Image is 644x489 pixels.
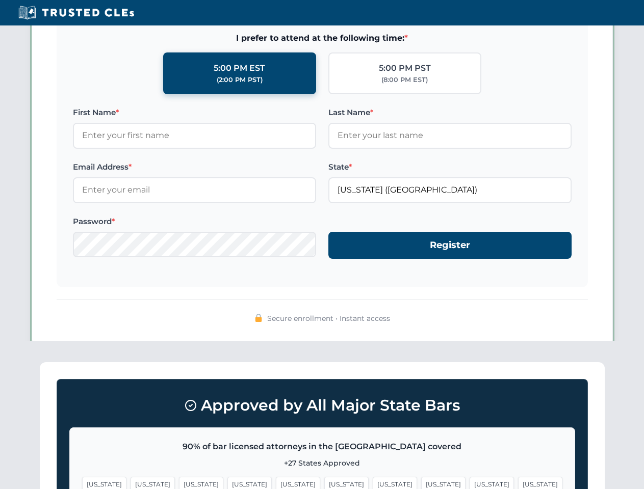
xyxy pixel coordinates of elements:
[254,314,263,322] img: 🔒
[267,313,390,324] span: Secure enrollment • Instant access
[328,106,572,119] label: Last Name
[379,62,431,75] div: 5:00 PM PST
[82,457,562,469] p: +27 States Approved
[73,106,316,119] label: First Name
[69,392,575,419] h3: Approved by All Major State Bars
[82,440,562,453] p: 90% of bar licensed attorneys in the [GEOGRAPHIC_DATA] covered
[73,123,316,148] input: Enter your first name
[328,123,572,148] input: Enter your last name
[381,75,428,85] div: (8:00 PM EST)
[73,32,572,45] span: I prefer to attend at the following time:
[214,62,265,75] div: 5:00 PM EST
[328,161,572,173] label: State
[217,75,263,85] div: (2:00 PM PST)
[73,177,316,203] input: Enter your email
[73,215,316,228] label: Password
[73,161,316,173] label: Email Address
[328,177,572,203] input: Florida (FL)
[15,5,137,20] img: Trusted CLEs
[328,232,572,259] button: Register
